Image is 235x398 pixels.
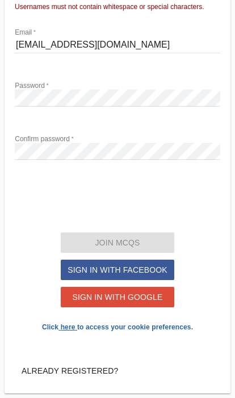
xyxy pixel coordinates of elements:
[61,232,174,253] button: Join mcqs
[72,293,162,302] span: Sign in with Google
[68,265,167,274] span: Sign in with Facebook
[95,238,140,247] span: Join mcqs
[18,361,121,381] a: Already registered?
[22,366,118,375] span: Already registered?
[31,185,204,229] iframe: reCAPTCHA
[61,323,75,331] a: here
[61,287,174,307] button: Sign in with Google
[14,320,221,334] p: Click to access your cookie preferences.
[61,260,174,280] button: Sign in with Facebook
